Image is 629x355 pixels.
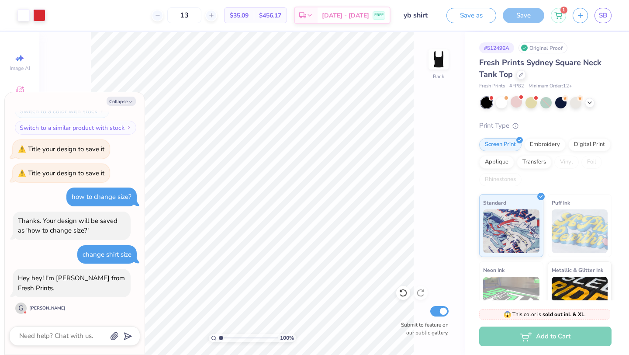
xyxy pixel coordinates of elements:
div: how to change size? [72,192,131,201]
div: Original Proof [518,42,567,53]
div: Foil [581,156,602,169]
img: Back [430,51,447,68]
span: Neon Ink [483,265,505,275]
input: Untitled Design [397,7,440,24]
button: Switch to a similar product with stock [15,121,136,135]
div: Hey hey! I'm [PERSON_NAME] from Fresh Prints. [18,274,125,292]
div: Thanks. Your design will be saved as 'how to change size?' [18,216,118,235]
div: Title your design to save it [28,145,104,153]
input: – – [167,7,201,23]
span: $35.09 [230,11,249,20]
div: Print Type [479,121,612,131]
div: Digital Print [568,138,611,151]
span: Fresh Prints [479,83,505,90]
span: # FP82 [509,83,524,90]
span: Fresh Prints Sydney Square Neck Tank Top [479,57,601,80]
img: Switch to a similar product with stock [126,125,131,130]
div: Rhinestones [479,173,522,186]
span: Standard [483,198,506,207]
span: 😱 [504,310,511,319]
img: Metallic & Glitter Ink [552,277,608,320]
span: Metallic & Glitter Ink [552,265,603,275]
span: Puff Ink [552,198,570,207]
strong: sold out in L & XL [543,311,584,318]
div: [PERSON_NAME] [29,305,66,312]
div: Title your design to save it [28,169,104,177]
button: Save as [446,8,496,23]
button: Collapse [107,97,136,106]
button: Switch to a color with stock [15,104,109,118]
div: Back [433,73,444,80]
span: SB [599,10,607,21]
label: Submit to feature on our public gallery. [396,321,449,337]
a: SB [594,8,612,23]
span: 100 % [280,334,294,342]
img: Puff Ink [552,209,608,253]
span: [DATE] - [DATE] [322,11,369,20]
div: G [15,303,27,314]
span: $456.17 [259,11,281,20]
img: Standard [483,209,539,253]
div: # 512496A [479,42,514,53]
div: change shirt size [83,250,131,259]
img: Neon Ink [483,277,539,320]
div: Vinyl [554,156,579,169]
span: FREE [374,12,384,18]
span: Image AI [10,65,30,72]
div: Applique [479,156,514,169]
div: Screen Print [479,138,522,151]
div: Transfers [517,156,552,169]
span: This color is . [504,310,586,318]
img: Switch to a color with stock [99,108,104,114]
div: Embroidery [524,138,566,151]
span: 1 [560,7,567,14]
span: Minimum Order: 12 + [529,83,572,90]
